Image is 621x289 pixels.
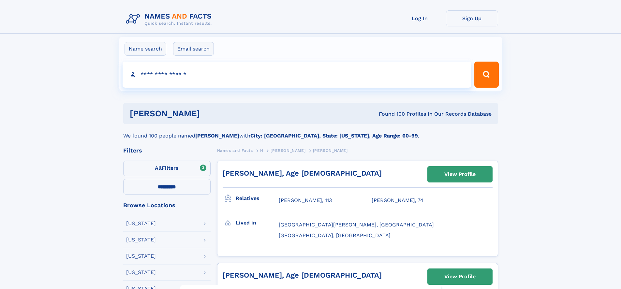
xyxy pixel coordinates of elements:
[126,253,156,259] div: [US_STATE]
[130,109,289,118] h1: [PERSON_NAME]
[223,271,382,279] a: [PERSON_NAME], Age [DEMOGRAPHIC_DATA]
[250,133,418,139] b: City: [GEOGRAPHIC_DATA], State: [US_STATE], Age Range: 60-99
[394,10,446,26] a: Log In
[271,146,305,154] a: [PERSON_NAME]
[236,217,279,228] h3: Lived in
[123,161,211,176] label: Filters
[428,166,492,182] a: View Profile
[289,110,492,118] div: Found 100 Profiles In Our Records Database
[260,146,263,154] a: H
[279,197,332,204] a: [PERSON_NAME], 113
[428,269,492,284] a: View Profile
[123,148,211,153] div: Filters
[123,124,498,140] div: We found 100 people named with .
[217,146,253,154] a: Names and Facts
[260,148,263,153] span: H
[123,62,472,88] input: search input
[195,133,239,139] b: [PERSON_NAME]
[123,10,217,28] img: Logo Names and Facts
[279,232,391,238] span: [GEOGRAPHIC_DATA], [GEOGRAPHIC_DATA]
[474,62,498,88] button: Search Button
[372,197,423,204] a: [PERSON_NAME], 74
[236,193,279,204] h3: Relatives
[444,269,476,284] div: View Profile
[126,221,156,226] div: [US_STATE]
[126,237,156,242] div: [US_STATE]
[125,42,166,56] label: Name search
[126,270,156,275] div: [US_STATE]
[444,167,476,182] div: View Profile
[173,42,214,56] label: Email search
[271,148,305,153] span: [PERSON_NAME]
[313,148,348,153] span: [PERSON_NAME]
[446,10,498,26] a: Sign Up
[279,222,434,228] span: [GEOGRAPHIC_DATA][PERSON_NAME], [GEOGRAPHIC_DATA]
[155,165,162,171] span: All
[123,202,211,208] div: Browse Locations
[223,169,382,177] a: [PERSON_NAME], Age [DEMOGRAPHIC_DATA]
